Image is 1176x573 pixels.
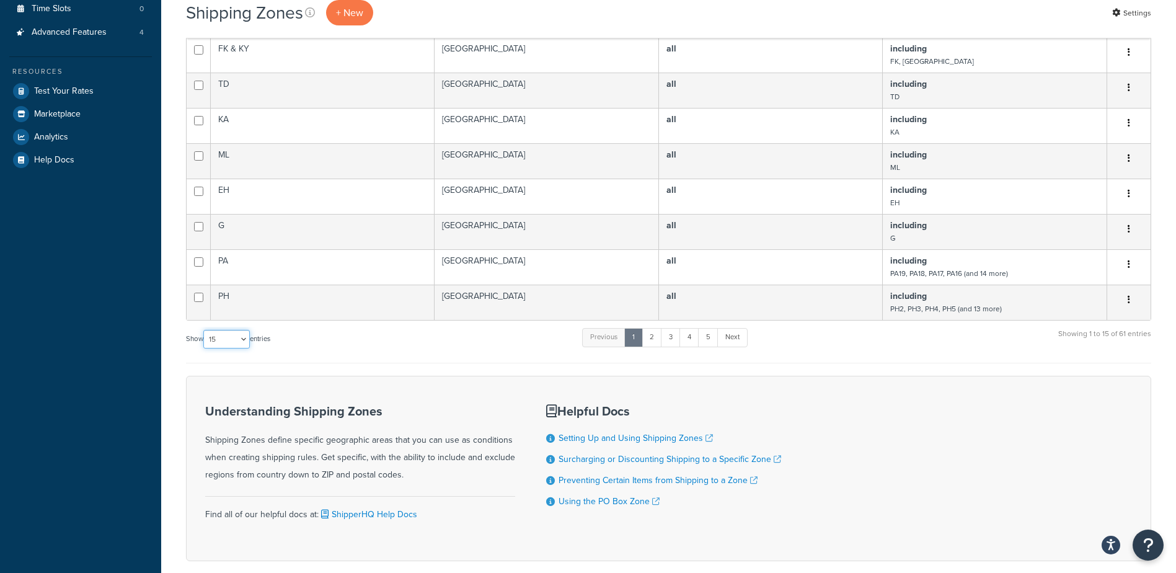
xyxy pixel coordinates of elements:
b: including [890,290,927,303]
small: G [890,233,895,244]
b: all [666,219,676,232]
a: Advanced Features 4 [9,21,152,44]
a: 2 [642,328,662,347]
div: Find all of our helpful docs at: [205,496,515,523]
b: including [890,78,927,91]
a: Settings [1112,4,1151,22]
small: FK, [GEOGRAPHIC_DATA] [890,56,974,67]
span: Help Docs [34,155,74,166]
b: all [666,290,676,303]
b: all [666,148,676,161]
small: TD [890,91,900,102]
a: Next [717,328,748,347]
b: all [666,254,676,267]
span: + New [336,6,363,20]
td: [GEOGRAPHIC_DATA] [435,249,659,285]
div: Showing 1 to 15 of 61 entries [1058,327,1151,353]
td: KA [211,108,435,143]
b: including [890,42,927,55]
td: [GEOGRAPHIC_DATA] [435,37,659,73]
b: including [890,148,927,161]
a: Setting Up and Using Shipping Zones [559,432,713,445]
div: Resources [9,66,152,77]
a: Marketplace [9,103,152,125]
td: [GEOGRAPHIC_DATA] [435,143,659,179]
h1: Shipping Zones [186,1,303,25]
span: Time Slots [32,4,71,14]
td: PA [211,249,435,285]
a: 5 [698,328,718,347]
div: Shipping Zones define specific geographic areas that you can use as conditions when creating ship... [205,404,515,484]
a: ShipperHQ Help Docs [319,508,417,521]
span: Analytics [34,132,68,143]
td: [GEOGRAPHIC_DATA] [435,214,659,249]
b: including [890,254,927,267]
td: ML [211,143,435,179]
a: Help Docs [9,149,152,171]
small: PA19, PA18, PA17, PA16 (and 14 more) [890,268,1008,279]
span: Marketplace [34,109,81,120]
b: including [890,219,927,232]
b: including [890,113,927,126]
b: all [666,78,676,91]
span: 0 [139,4,144,14]
span: Advanced Features [32,27,107,38]
button: Open Resource Center [1133,530,1164,561]
a: Surcharging or Discounting Shipping to a Specific Zone [559,453,781,466]
td: [GEOGRAPHIC_DATA] [435,179,659,214]
h3: Understanding Shipping Zones [205,404,515,418]
td: [GEOGRAPHIC_DATA] [435,108,659,143]
small: KA [890,127,900,138]
h3: Helpful Docs [546,404,781,418]
td: FK & KY [211,37,435,73]
small: EH [890,197,900,208]
small: ML [890,162,900,173]
a: Analytics [9,126,152,148]
b: all [666,42,676,55]
a: Using the PO Box Zone [559,495,660,508]
a: Previous [582,328,626,347]
a: Preventing Certain Items from Shipping to a Zone [559,474,758,487]
span: Test Your Rates [34,86,94,97]
select: Showentries [203,330,250,349]
td: TD [211,73,435,108]
b: all [666,113,676,126]
label: Show entries [186,330,270,349]
td: PH [211,285,435,320]
b: all [666,184,676,197]
li: Advanced Features [9,21,152,44]
span: 4 [139,27,144,38]
td: G [211,214,435,249]
td: [GEOGRAPHIC_DATA] [435,73,659,108]
a: 1 [624,328,643,347]
small: PH2, PH3, PH4, PH5 (and 13 more) [890,303,1002,314]
td: EH [211,179,435,214]
a: 4 [679,328,699,347]
b: including [890,184,927,197]
a: Test Your Rates [9,80,152,102]
td: [GEOGRAPHIC_DATA] [435,285,659,320]
a: 3 [661,328,681,347]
